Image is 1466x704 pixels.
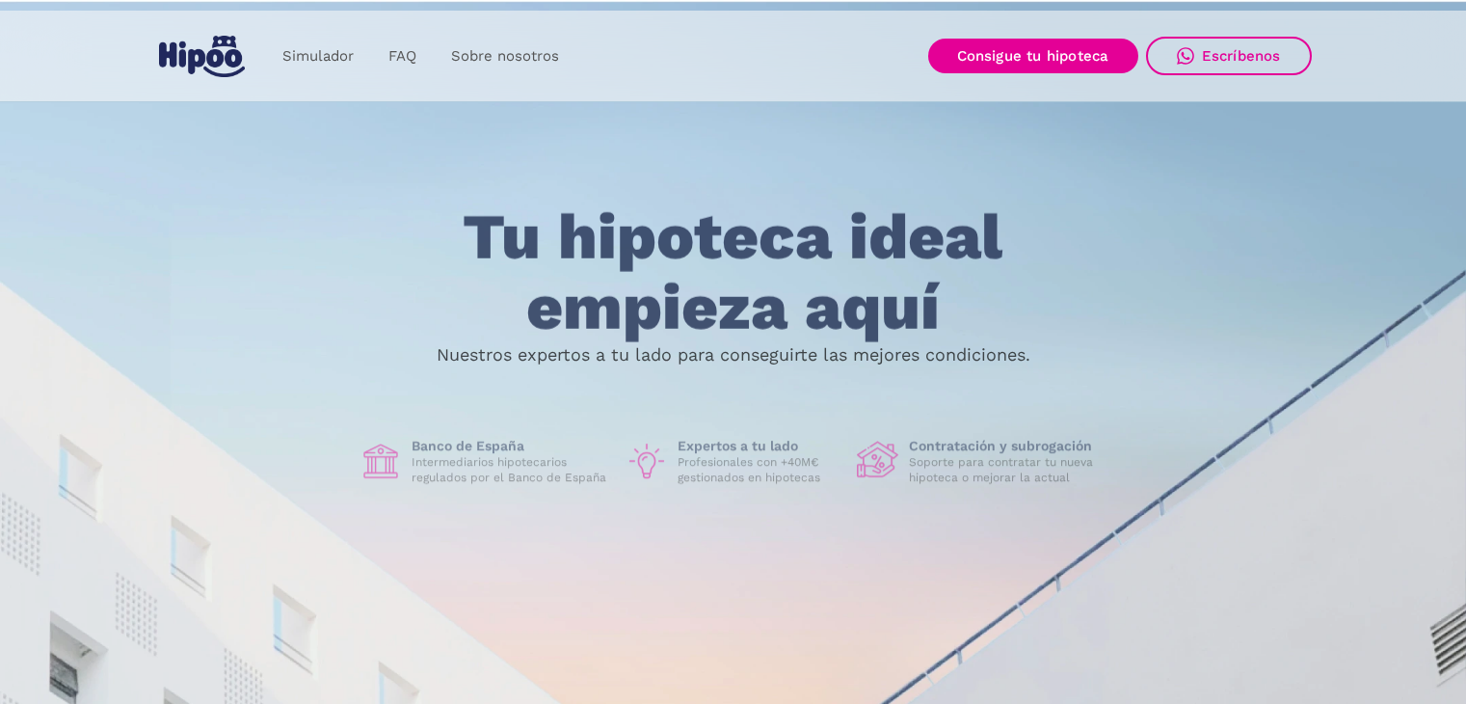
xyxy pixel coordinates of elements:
[909,438,1107,455] h1: Contratación y subrogación
[437,347,1030,363] p: Nuestros expertos a tu lado para conseguirte las mejores condiciones.
[412,455,610,486] p: Intermediarios hipotecarios regulados por el Banco de España
[155,28,250,85] a: home
[367,203,1098,342] h1: Tu hipoteca ideal empieza aquí
[678,438,841,455] h1: Expertos a tu lado
[371,38,434,75] a: FAQ
[1202,47,1281,65] div: Escríbenos
[265,38,371,75] a: Simulador
[928,39,1138,73] a: Consigue tu hipoteca
[678,455,841,486] p: Profesionales con +40M€ gestionados en hipotecas
[1146,37,1312,75] a: Escríbenos
[412,438,610,455] h1: Banco de España
[909,455,1107,486] p: Soporte para contratar tu nueva hipoteca o mejorar la actual
[434,38,576,75] a: Sobre nosotros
